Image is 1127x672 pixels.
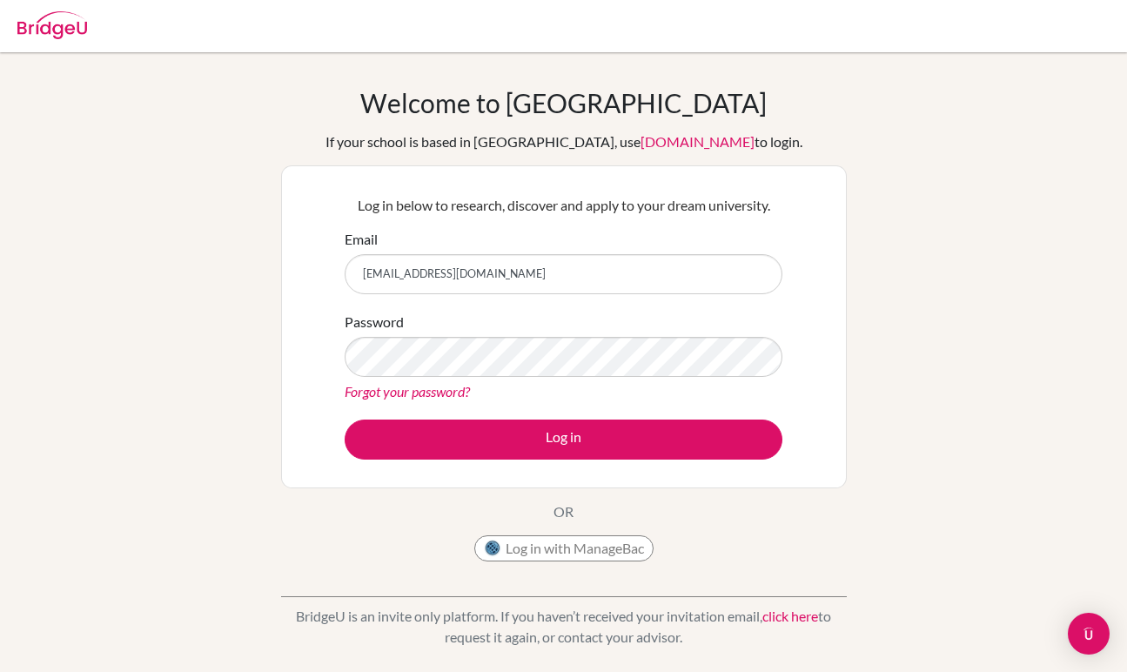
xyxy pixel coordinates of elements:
div: Open Intercom Messenger [1068,613,1110,655]
p: OR [553,501,574,522]
div: If your school is based in [GEOGRAPHIC_DATA], use to login. [325,131,802,152]
button: Log in [345,420,782,460]
label: Email [345,229,378,250]
a: [DOMAIN_NAME] [641,133,755,150]
a: Forgot your password? [345,383,470,400]
button: Log in with ManageBac [474,535,654,561]
img: Bridge-U [17,11,87,39]
p: Log in below to research, discover and apply to your dream university. [345,195,782,216]
p: BridgeU is an invite only platform. If you haven’t received your invitation email, to request it ... [281,606,847,648]
a: click here [762,608,818,624]
label: Password [345,312,404,333]
h1: Welcome to [GEOGRAPHIC_DATA] [360,87,767,118]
